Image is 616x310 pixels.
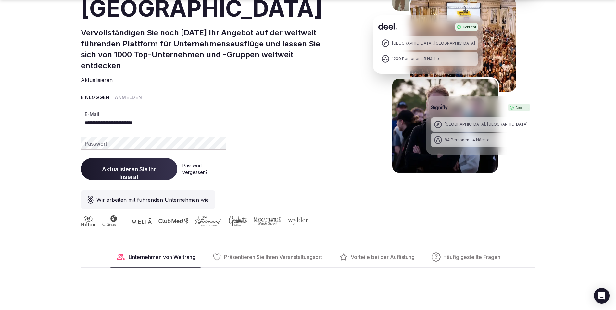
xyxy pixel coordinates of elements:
div: [GEOGRAPHIC_DATA], [GEOGRAPHIC_DATA] [392,41,475,46]
div: 1200 Personen | 5 Nächte [392,56,441,62]
div: 84 Personen | 4 Nächte [445,137,490,143]
button: Präsentieren Sie Ihren Veranstaltungsort [207,247,327,267]
span: Vorteile bei der Auflistung [351,253,415,261]
button: Anmelden [115,94,142,101]
button: Vorteile bei der Auflistung [334,247,420,267]
span: Präsentieren Sie Ihren Veranstaltungsort [224,253,322,261]
button: Einloggen [81,94,110,101]
button: Häufig gestellte Fragen [426,247,506,267]
span: Häufig gestellte Fragen [443,253,500,261]
a: Passwort vergessen? [182,163,208,175]
label: E-Mail [83,111,101,118]
button: Unternehmen von Weltrang [110,247,201,267]
font: Wir arbeiten mit führenden Unternehmen wie [96,196,209,204]
font: Aktualisieren Sie Ihr Inserat [94,166,164,172]
button: Aktualisieren Sie Ihr Inserat [81,158,177,180]
img: Bedeutender Rückzugsort in Portugal [391,77,499,174]
span: Unternehmen von Weltrang [129,253,195,261]
font: Gebucht [463,25,476,29]
div: [GEOGRAPHIC_DATA], [GEOGRAPHIC_DATA] [445,122,528,127]
font: Gebucht [515,105,529,110]
h2: Vervollständigen Sie noch [DATE] Ihr Angebot auf der weltweit führenden Plattform für Unternehmen... [81,27,333,71]
div: Öffnen Sie den Intercom Messenger [594,288,610,304]
p: Aktualisieren [81,76,333,84]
